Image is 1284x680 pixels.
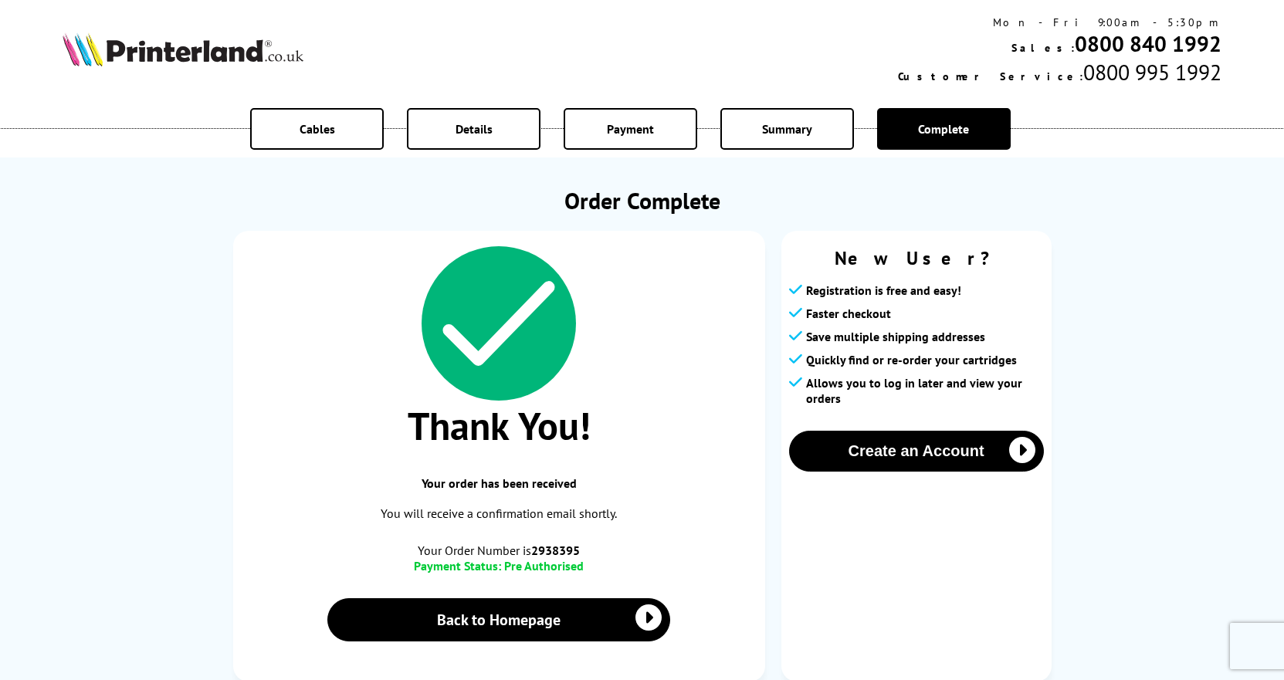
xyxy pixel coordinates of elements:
[300,121,335,137] span: Cables
[63,32,303,66] img: Printerland Logo
[249,475,750,491] span: Your order has been received
[249,401,750,451] span: Thank You!
[789,431,1044,472] button: Create an Account
[414,558,501,573] span: Payment Status:
[806,352,1017,367] span: Quickly find or re-order your cartridges
[806,306,891,321] span: Faster checkout
[607,121,654,137] span: Payment
[806,375,1044,406] span: Allows you to log in later and view your orders
[806,329,985,344] span: Save multiple shipping addresses
[789,246,1044,270] span: New User?
[806,282,961,298] span: Registration is free and easy!
[456,121,493,137] span: Details
[531,543,580,558] b: 2938395
[762,121,812,137] span: Summary
[1075,29,1221,58] a: 0800 840 1992
[918,121,969,137] span: Complete
[327,598,671,641] a: Back to Homepage
[249,503,750,524] p: You will receive a confirmation email shortly.
[249,543,750,558] span: Your Order Number is
[1011,41,1075,55] span: Sales:
[233,185,1052,215] h1: Order Complete
[1083,58,1221,86] span: 0800 995 1992
[898,15,1221,29] div: Mon - Fri 9:00am - 5:30pm
[504,558,584,573] span: Pre Authorised
[898,69,1083,83] span: Customer Service:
